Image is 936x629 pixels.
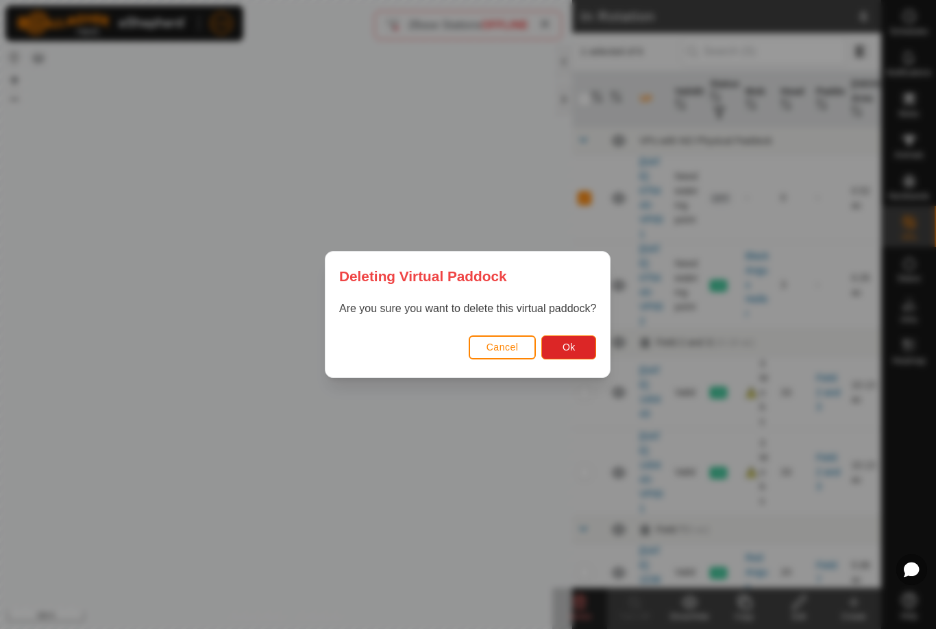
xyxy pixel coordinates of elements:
[339,265,507,287] span: Deleting Virtual Paddock
[469,335,537,359] button: Cancel
[339,300,596,317] p: Are you sure you want to delete this virtual paddock?
[487,342,519,353] span: Cancel
[563,342,576,353] span: Ok
[542,335,597,359] button: Ok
